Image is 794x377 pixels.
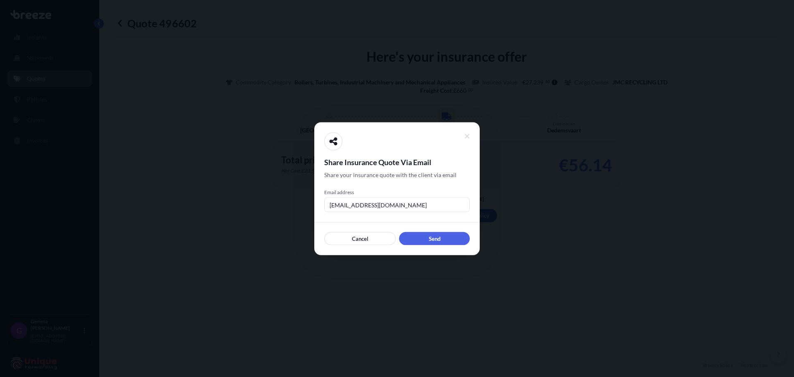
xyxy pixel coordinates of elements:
input: example@gmail.com [324,197,470,212]
button: Send [399,232,470,245]
p: Send [429,234,440,243]
span: Share Insurance Quote Via Email [324,157,470,167]
span: Share your insurance quote with the client via email [324,170,457,179]
button: Cancel [324,232,396,245]
p: Cancel [352,234,368,243]
span: Email address [324,189,470,195]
